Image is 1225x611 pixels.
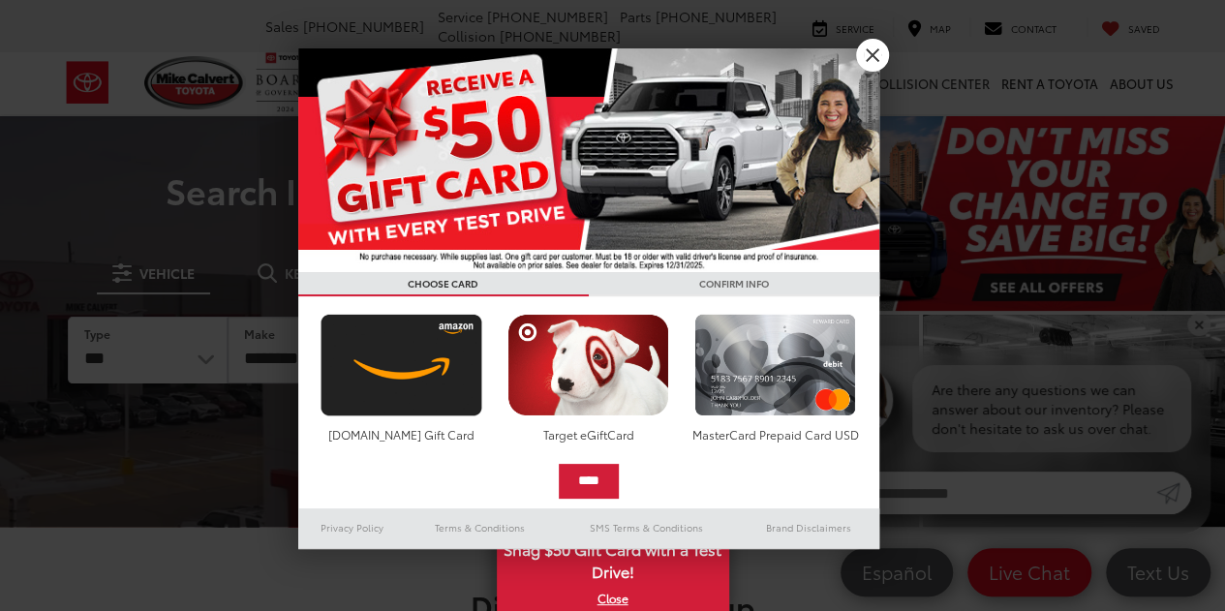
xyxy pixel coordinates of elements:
[503,314,674,416] img: targetcard.png
[298,516,407,539] a: Privacy Policy
[689,426,861,443] div: MasterCard Prepaid Card USD
[738,516,879,539] a: Brand Disclaimers
[503,426,674,443] div: Target eGiftCard
[689,314,861,416] img: mastercard.png
[298,272,589,296] h3: CHOOSE CARD
[589,272,879,296] h3: CONFIRM INFO
[316,426,487,443] div: [DOMAIN_NAME] Gift Card
[406,516,554,539] a: Terms & Conditions
[298,48,879,272] img: 55838_top_625864.jpg
[316,314,487,416] img: amazoncard.png
[555,516,738,539] a: SMS Terms & Conditions
[499,529,727,588] span: Snag $50 Gift Card with a Test Drive!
